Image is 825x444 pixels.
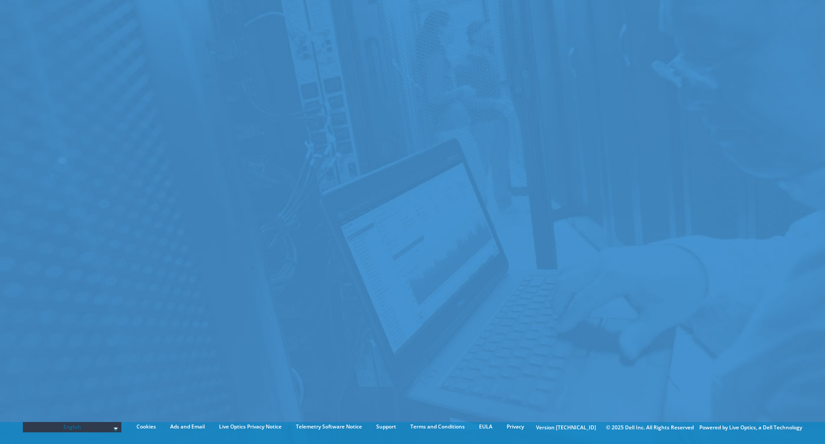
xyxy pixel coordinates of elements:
a: Ads and Email [164,422,211,431]
a: EULA [473,422,499,431]
li: Version [TECHNICAL_ID] [532,423,600,432]
a: Live Optics Privacy Notice [213,422,288,431]
a: Cookies [130,422,162,431]
li: © 2025 Dell Inc. All Rights Reserved [602,423,698,432]
a: Support [370,422,403,431]
span: English [27,422,117,432]
a: Privacy [500,422,530,431]
a: Telemetry Software Notice [289,422,368,431]
li: Powered by Live Optics, a Dell Technology [699,423,802,432]
a: Terms and Conditions [404,422,471,431]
